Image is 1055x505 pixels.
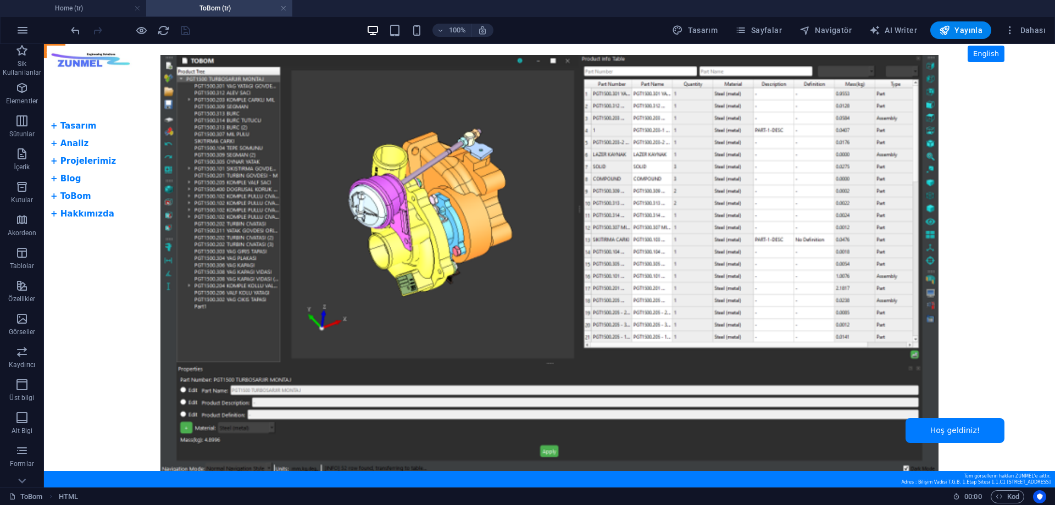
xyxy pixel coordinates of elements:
[9,130,35,138] p: Sütunlar
[477,25,487,35] i: Yeniden boyutlandırmada yakınlaştırma düzeyini seçilen cihaza uyacak şekilde otomatik olarak ayarla.
[11,196,34,204] p: Kutular
[146,2,292,14] h4: ToBom (tr)
[964,490,981,503] span: 00 00
[939,25,982,36] span: Yayınla
[731,21,786,39] button: Sayfalar
[996,490,1019,503] span: Kod
[799,25,852,36] span: Navigatör
[14,163,30,171] p: İçerik
[1000,21,1050,39] button: Dahası
[69,24,82,37] button: undo
[69,24,82,37] i: Geri al: HTML'yi değiştir (Ctrl+Z)
[12,426,33,435] p: Alt Bigi
[953,490,982,503] h6: Oturum süresi
[59,490,78,503] nav: breadcrumb
[865,21,921,39] button: AI Writer
[9,393,34,402] p: Üst bilgi
[1004,25,1046,36] span: Dahası
[59,490,78,503] span: Seçmek için tıkla. Düzenlemek için çift tıkla
[991,490,1024,503] button: Kod
[795,21,856,39] button: Navigatör
[668,21,722,39] div: Tasarım (Ctrl+Alt+Y)
[10,459,34,468] p: Formlar
[157,24,170,37] button: reload
[8,229,37,237] p: Akordeon
[672,25,718,36] span: Tasarım
[9,360,35,369] p: Kaydırıcı
[930,21,991,39] button: Yayınla
[432,24,471,37] button: 100%
[1033,490,1046,503] button: Usercentrics
[9,328,35,336] p: Görseller
[6,97,38,106] p: Elementler
[449,24,467,37] h6: 100%
[869,25,917,36] span: AI Writer
[9,490,43,503] a: Seçimi iptal etmek için tıkla. Sayfaları açmak için çift tıkla
[157,24,170,37] i: Sayfayı yeniden yükleyin
[668,21,722,39] button: Tasarım
[972,492,974,501] span: :
[8,295,35,303] p: Özellikler
[10,262,35,270] p: Tablolar
[735,25,782,36] span: Sayfalar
